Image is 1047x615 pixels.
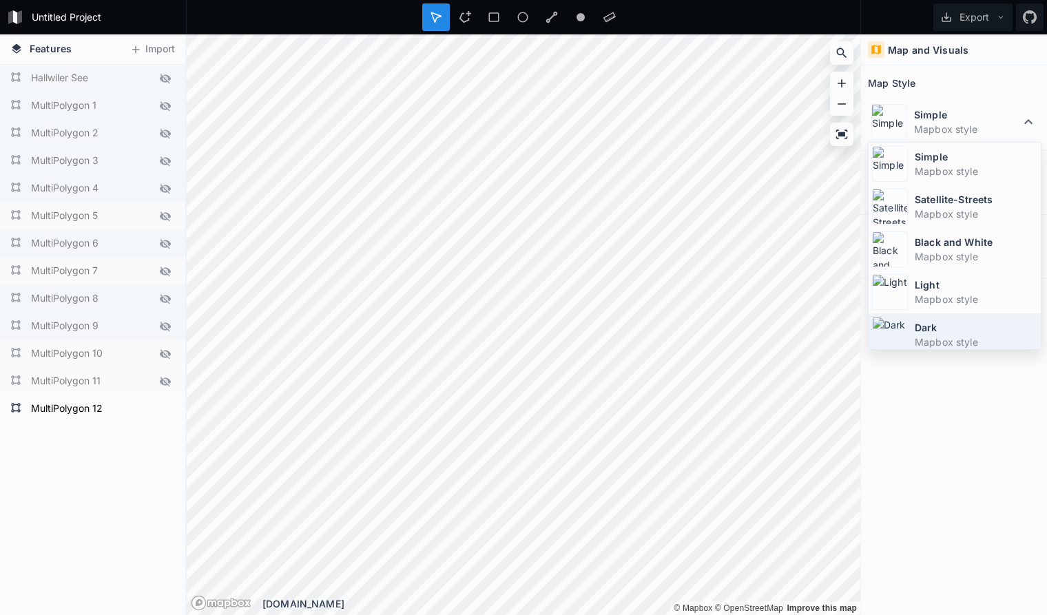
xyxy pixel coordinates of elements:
[674,603,712,613] a: Mapbox
[872,189,908,225] img: Satellite-Streets
[872,274,908,310] img: Light
[915,292,1037,306] dd: Mapbox style
[715,603,783,613] a: OpenStreetMap
[933,3,1013,31] button: Export
[915,249,1037,264] dd: Mapbox style
[872,231,908,267] img: Black and White
[872,146,908,182] img: Simple
[872,317,908,353] img: Dark
[915,335,1037,349] dd: Mapbox style
[868,72,915,94] h2: Map Style
[915,207,1037,221] dd: Mapbox style
[191,595,251,611] a: Mapbox logo
[915,235,1037,249] dt: Black and White
[871,104,907,140] img: Simple
[888,43,968,57] h4: Map and Visuals
[914,122,1020,136] dd: Mapbox style
[915,320,1037,335] dt: Dark
[914,107,1020,122] dt: Simple
[915,149,1037,164] dt: Simple
[787,603,857,613] a: Map feedback
[262,596,860,611] div: [DOMAIN_NAME]
[30,41,72,56] span: Features
[123,39,182,61] button: Import
[915,278,1037,292] dt: Light
[915,164,1037,178] dd: Mapbox style
[915,192,1037,207] dt: Satellite-Streets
